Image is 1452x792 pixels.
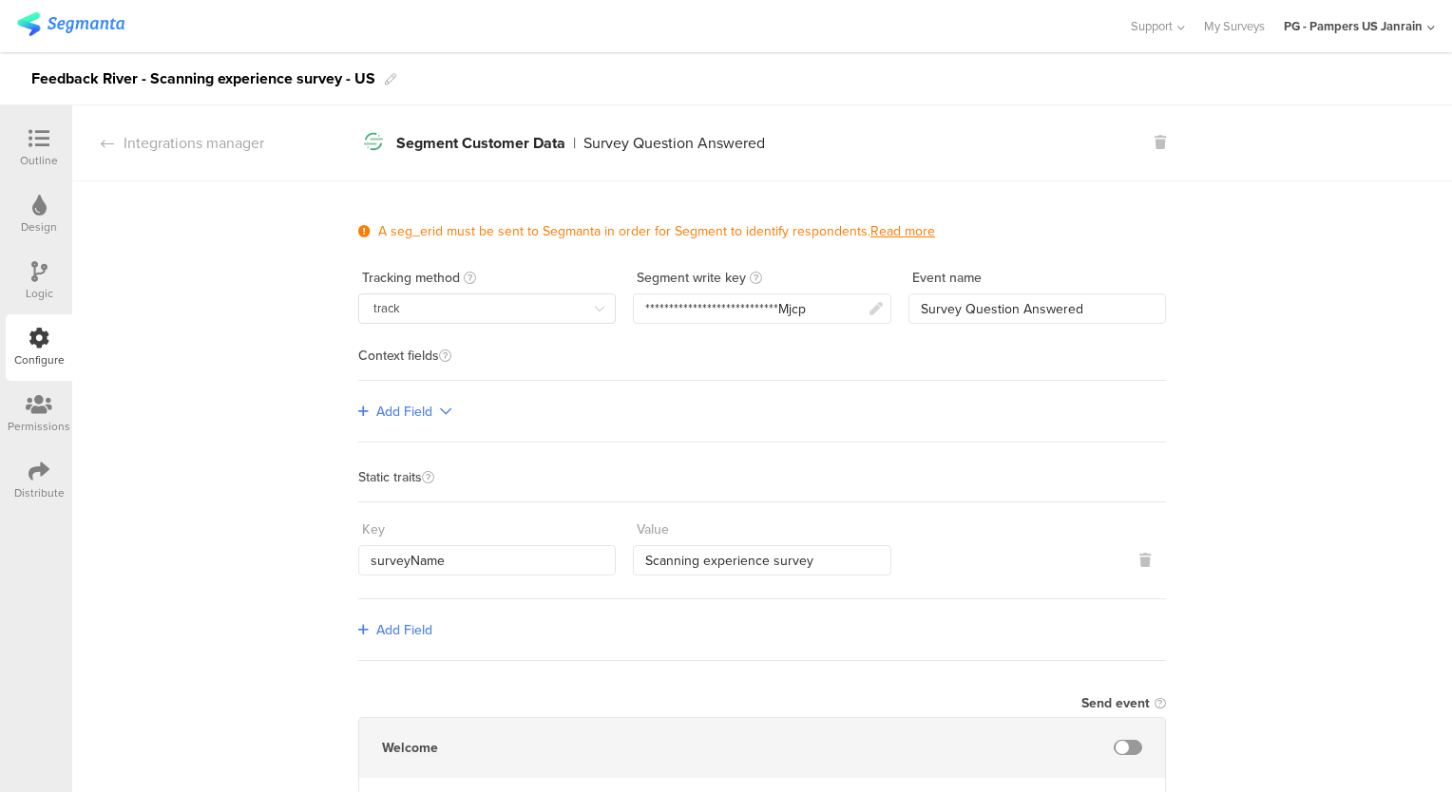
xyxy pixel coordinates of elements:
input: Select tracking method... [358,293,616,324]
div: Design [21,218,57,236]
div: Permissions [8,418,70,435]
div: A seg_erid must be sent to Segmanta in order for Segment to identify respondents. [378,221,935,241]
div: Tracking method [362,268,460,288]
div: PG - Pampers US Janrain [1284,17,1423,35]
div: Welcome [382,738,438,758]
input: Enter value... [633,545,890,575]
img: segmanta logo [17,12,124,36]
div: Segment Customer Data [396,136,565,151]
div: Configure [14,351,65,368]
div: Integrations manager [72,132,264,154]
div: Event name [912,268,982,288]
div: Logic [26,285,53,302]
div: Feedback River - Scanning experience survey - US [31,64,375,94]
span: Support [1131,17,1173,35]
div: Value [637,519,669,539]
div: Context fields [358,349,1166,381]
span: Add Field [376,620,432,640]
div: Distribute [14,484,65,501]
span: Add Field [376,402,432,422]
div: Segment write key [637,268,746,288]
input: Enter key... [358,545,616,575]
div: Outline [20,152,58,169]
div: Send event [1081,693,1150,713]
div: Static traits [358,471,1166,502]
div: Key [362,519,385,539]
a: Read more [870,221,935,241]
input: Enter event name... [908,293,1166,324]
div: Survey Question Answered [583,136,765,151]
div: | [573,136,576,151]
